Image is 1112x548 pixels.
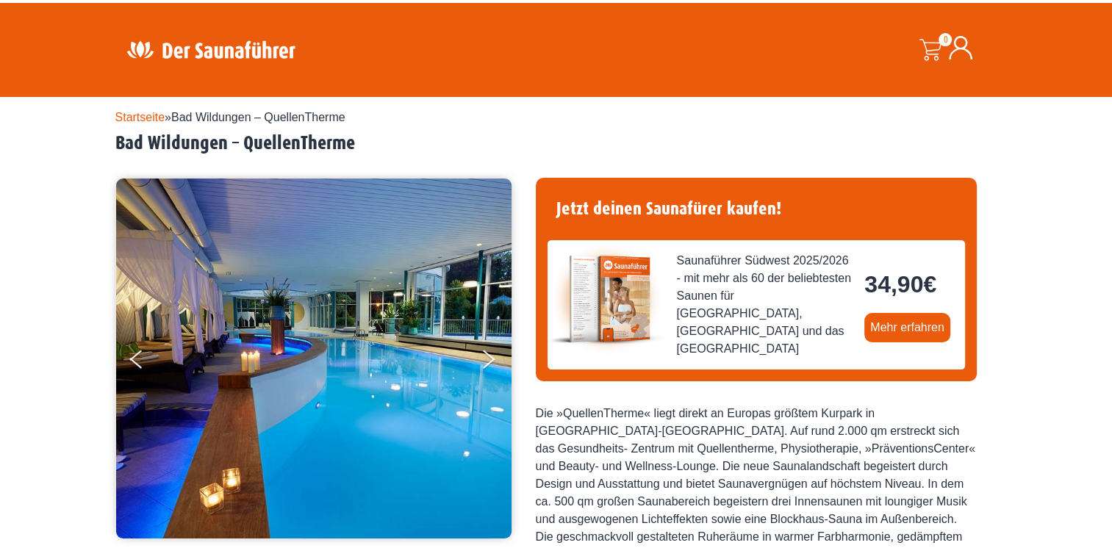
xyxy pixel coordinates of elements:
span: » [115,111,345,123]
button: Next [480,344,517,381]
bdi: 34,90 [864,271,936,298]
h2: Bad Wildungen – QuellenTherme [115,132,997,155]
span: Bad Wildungen – QuellenTherme [171,111,345,123]
span: € [923,271,936,298]
img: der-saunafuehrer-2025-suedwest.jpg [548,240,665,358]
a: Mehr erfahren [864,313,950,342]
span: Saunaführer Südwest 2025/2026 - mit mehr als 60 der beliebtesten Saunen für [GEOGRAPHIC_DATA], [G... [677,252,853,358]
h4: Jetzt deinen Saunafürer kaufen! [548,190,965,228]
button: Previous [130,344,167,381]
span: 0 [939,33,952,46]
a: Startseite [115,111,165,123]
